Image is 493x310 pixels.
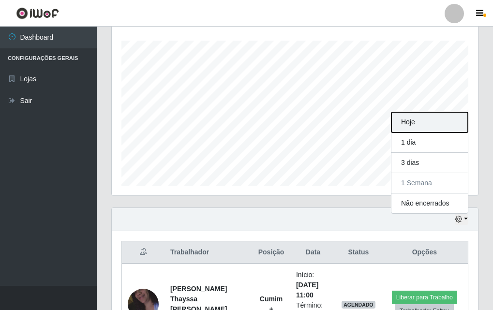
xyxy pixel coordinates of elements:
[164,241,252,264] th: Trabalhador
[391,193,468,213] button: Não encerrados
[342,301,375,309] span: AGENDADO
[381,241,468,264] th: Opções
[296,270,330,300] li: Início:
[252,241,290,264] th: Posição
[336,241,381,264] th: Status
[391,153,468,173] button: 3 dias
[391,112,468,133] button: Hoje
[16,7,59,19] img: CoreUI Logo
[290,241,336,264] th: Data
[296,281,318,299] time: [DATE] 11:00
[391,133,468,153] button: 1 dia
[392,291,457,304] button: Liberar para Trabalho
[391,173,468,193] button: 1 Semana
